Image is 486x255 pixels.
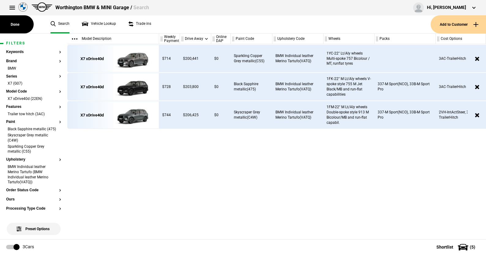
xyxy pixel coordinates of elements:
button: Keywords [6,50,61,54]
div: 2VH-IntActSteer, 3AC-TrailerHitch [436,101,486,129]
span: ( 5 ) [470,245,475,249]
a: X7 xDrive40d [71,45,113,73]
div: BMW Individual leather Merino Tartufo(VATQ) [272,73,323,101]
li: X7 xDrive40d (22EN) [6,96,61,102]
section: Ours [6,197,61,207]
button: Shortlist(5) [427,239,486,255]
div: 3AC-TrailerHitch [436,45,486,72]
a: Trade ins [128,15,151,33]
div: $0 [211,101,231,129]
div: 3 Cars [23,244,34,250]
div: Model Description [67,34,159,44]
button: Brand [6,59,61,63]
button: Ours [6,197,61,202]
section: FeaturesTrailer tow hitch (3AC) [6,105,61,120]
span: Shortlist [436,245,453,249]
img: bmw.png [18,2,28,12]
div: Packs [375,34,436,44]
div: Upholstery Code [272,34,323,44]
span: Search [133,5,149,10]
div: BMW Individual leather Merino Tartufo(VATQ) [272,45,323,72]
button: Model Code [6,89,61,94]
li: BMW Individual leather Merino Tartufo (BMW Individual leather Merino Tartufo(VATQ)) [6,164,61,186]
div: Drive Away [180,34,211,44]
div: Paint Code [231,34,272,44]
div: $0 [211,73,231,101]
div: Black Sapphire metallic(475) [231,73,272,101]
button: Paint [6,120,61,124]
div: Sparkling Copper Grey metallic(C55) [231,45,272,72]
a: X7 xDrive40d [71,101,113,129]
div: Wheels [323,34,374,44]
button: Series [6,74,61,79]
li: Trailer tow hitch (3AC) [6,112,61,118]
div: $200,441 [180,45,211,72]
div: BMW Individual leather Merino Tartufo(VATQ) [272,101,323,129]
div: $728 [159,73,180,101]
li: Black Sapphire metallic (475) [6,127,61,133]
a: X7 xDrive40d [71,73,113,101]
button: Upholstery [6,158,61,162]
a: Vehicle Lookup [82,15,116,33]
img: cosySec [113,45,156,73]
img: cosySec [113,101,156,129]
img: mini.png [32,2,52,12]
section: Order Status Code [6,188,61,197]
div: 337-M Sport(NCO), 33B-M Sport Pro [375,101,436,129]
section: SeriesX7 (G07) [6,74,61,90]
div: Online DAP [211,34,230,44]
div: 1FK-22" M Lt/Aly wheels V-spoke style 755 M Jet Black/MB and run-flat capabilities [323,73,375,101]
button: Add to Customer [431,15,486,33]
div: $203,800 [180,73,211,101]
div: X7 xDrive40d [80,112,104,118]
div: 3AC-TrailerHitch [436,73,486,101]
div: Hi, [PERSON_NAME] [427,5,466,11]
div: Weekly Payment [159,34,180,44]
div: 1FM-22" M Lt/Aly wheels Double-spoke style 913 M Bicolour/MB and run-flat capabil. [323,101,375,129]
div: 1YC-22" Lt/Aly wheels Multi-spoke 757 Bicolour / MT, runflat tyres [323,45,375,72]
section: PaintBlack Sapphire metallic (475)Skyscraper Grey metallic (C4W)Sparkling Copper Grey metallic (C55) [6,120,61,158]
li: Skyscraper Grey metallic (C4W) [6,133,61,144]
section: Model CodeX7 xDrive40d (22EN) [6,89,61,105]
div: $206,425 [180,101,211,129]
section: BrandBMW [6,59,61,74]
span: Preset Options [18,219,50,231]
div: $0 [211,45,231,72]
section: Keywords [6,50,61,59]
li: Sparkling Copper Grey metallic (C55) [6,144,61,155]
div: Worthington BMW & MINI Garage / [55,4,149,11]
button: Processing Type Code [6,207,61,211]
div: 337-M Sport(NCO), 33B-M Sport Pro [375,73,436,101]
div: X7 xDrive40d [80,84,104,90]
button: Features [6,105,61,109]
li: X7 (G07) [6,81,61,87]
div: Skyscraper Grey metallic(C4W) [231,101,272,129]
div: X7 xDrive40d [80,56,104,62]
div: $744 [159,101,180,129]
div: Cost Options [436,34,485,44]
li: BMW [6,66,61,72]
a: Search [50,15,69,33]
button: Order Status Code [6,188,61,192]
section: UpholsteryBMW Individual leather Merino Tartufo (BMW Individual leather Merino Tartufo(VATQ)) [6,158,61,188]
h1: Filters [6,41,61,45]
section: Processing Type Code [6,207,61,227]
img: cosySec [113,73,156,101]
div: $714 [159,45,180,72]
